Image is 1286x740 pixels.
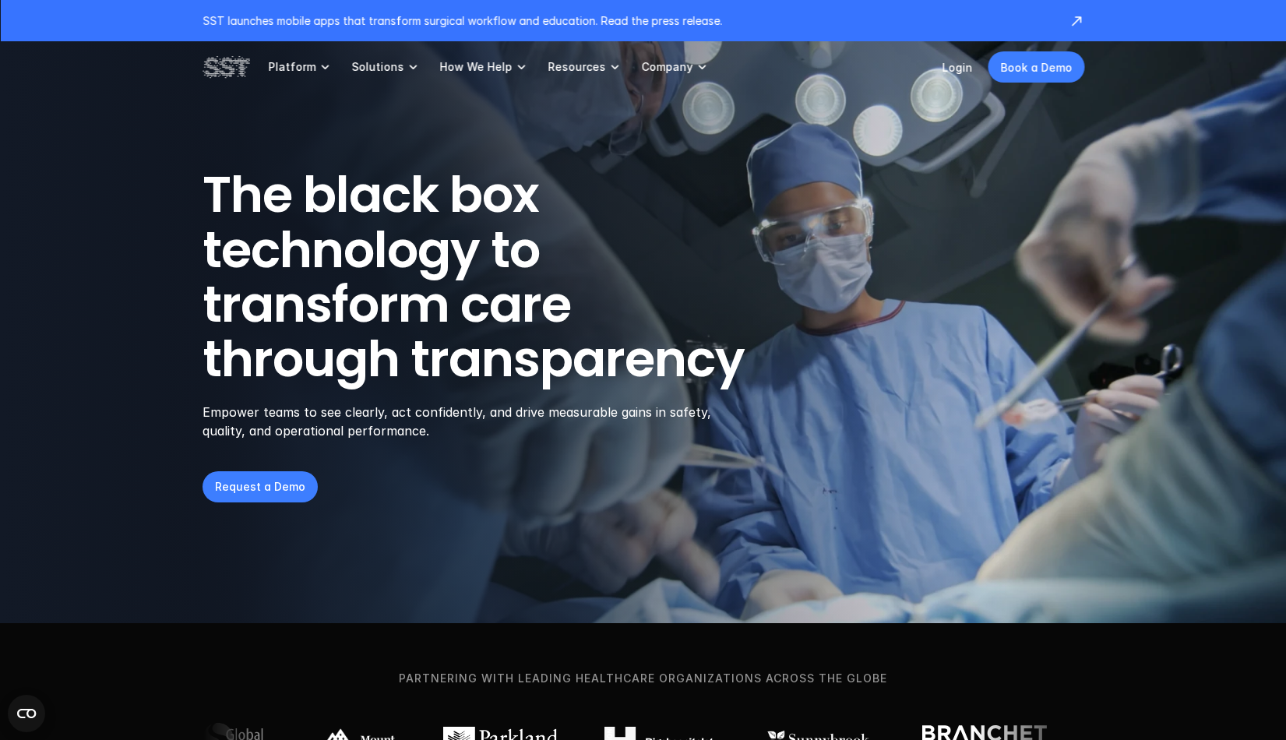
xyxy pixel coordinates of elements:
[1000,59,1072,76] p: Book a Demo
[548,60,605,74] p: Resources
[439,60,512,74] p: How We Help
[26,670,1260,687] p: Partnering with leading healthcare organizations across the globe
[203,471,318,502] a: Request a Demo
[942,61,972,74] a: Login
[351,60,403,74] p: Solutions
[203,12,1053,29] p: SST launches mobile apps that transform surgical workflow and education. Read the press release.
[203,167,819,387] h1: The black box technology to transform care through transparency
[268,41,333,93] a: Platform
[641,60,692,74] p: Company
[988,51,1084,83] a: Book a Demo
[8,695,45,732] button: Open CMP widget
[203,403,731,440] p: Empower teams to see clearly, act confidently, and drive measurable gains in safety, quality, and...
[268,60,315,74] p: Platform
[203,54,249,80] img: SST logo
[215,478,305,495] p: Request a Demo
